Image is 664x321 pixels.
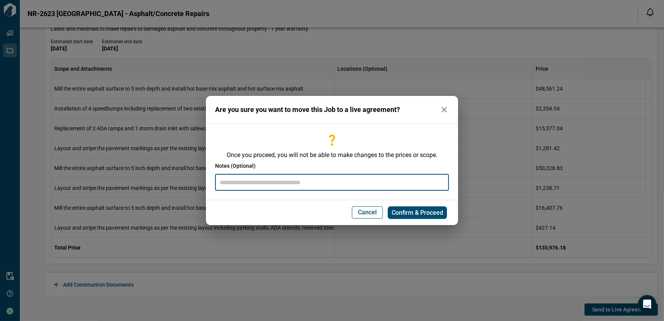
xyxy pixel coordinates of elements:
span: Cancel [358,209,377,216]
div: Open Intercom Messenger [638,295,656,313]
span: Notes (Optional) [215,162,256,170]
button: Confirm & Proceed [388,206,447,219]
span: Confirm & Proceed [392,209,443,217]
span: Are you sure you want to move this Job to a live agreement? [215,106,400,113]
button: Cancel [352,206,383,219]
span: Once you proceed, you will not be able to make changes to the prices or scope. [215,151,449,159]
